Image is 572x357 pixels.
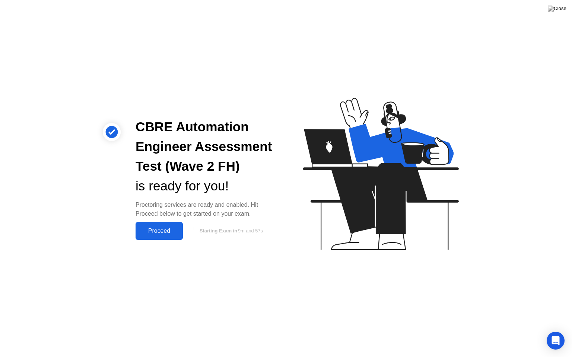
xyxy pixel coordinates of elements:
[136,222,183,240] button: Proceed
[547,332,565,350] div: Open Intercom Messenger
[187,224,274,238] button: Starting Exam in9m and 57s
[548,6,566,12] img: Close
[136,117,274,176] div: CBRE Automation Engineer Assessment Test (Wave 2 FH)
[138,228,181,234] div: Proceed
[136,200,274,218] div: Proctoring services are ready and enabled. Hit Proceed below to get started on your exam.
[238,228,263,234] span: 9m and 57s
[136,176,274,196] div: is ready for you!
